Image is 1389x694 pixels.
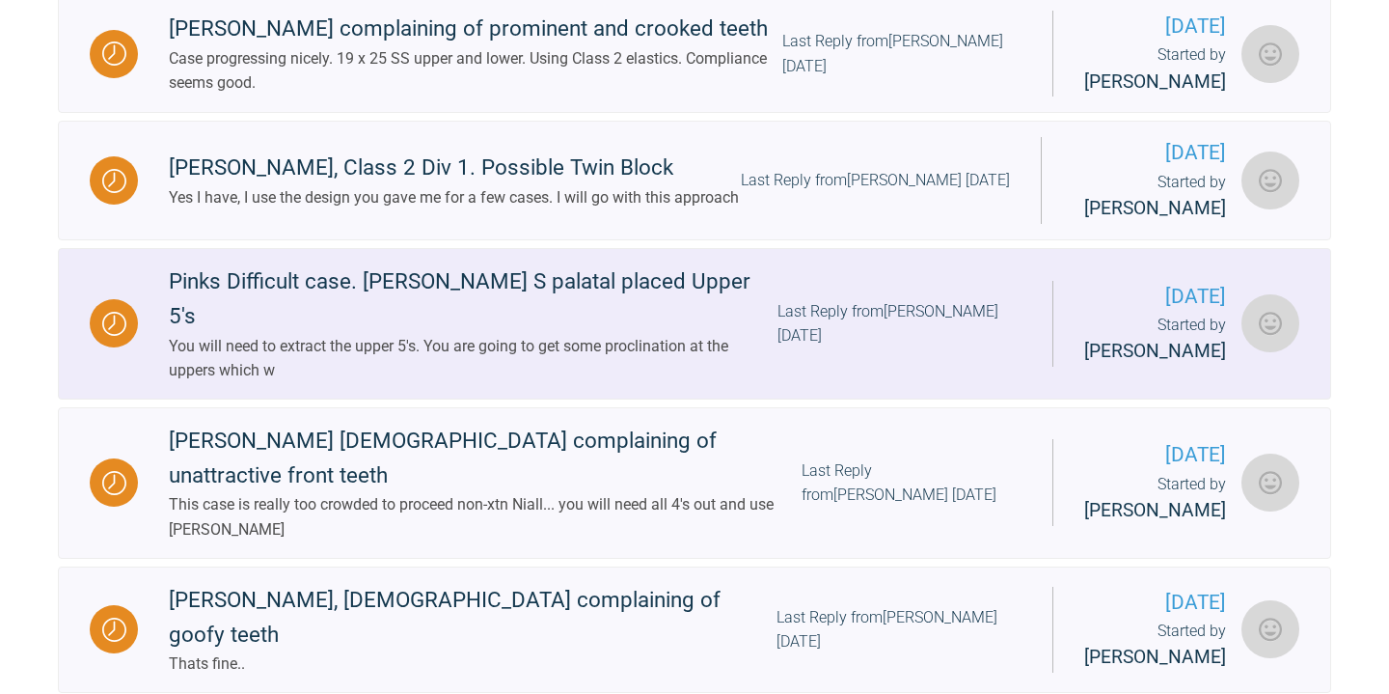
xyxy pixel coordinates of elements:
span: [PERSON_NAME] [1084,197,1226,219]
div: Last Reply from [PERSON_NAME] [DATE] [776,605,1021,654]
img: Niall Conaty [1241,152,1299,209]
a: Waiting[PERSON_NAME], Class 2 Div 1. Possible Twin BlockYes I have, I use the design you gave me ... [58,121,1331,240]
span: [PERSON_NAME] [1084,499,1226,521]
div: Started by [1084,619,1226,673]
span: [DATE] [1073,137,1226,169]
img: Waiting [102,471,126,495]
span: [PERSON_NAME] [1084,646,1226,668]
div: You will need to extract the upper 5's. You are going to get some proclination at the uppers which w [169,334,777,383]
img: Waiting [102,618,126,642]
img: Waiting [102,312,126,336]
span: [DATE] [1084,11,1226,42]
a: Waiting[PERSON_NAME], [DEMOGRAPHIC_DATA] complaining of goofy teethThats fine..Last Reply from[PE... [58,567,1331,693]
div: Yes I have, I use the design you gave me for a few cases. I will go with this approach [169,185,739,210]
div: Thats fine.. [169,652,776,677]
div: Last Reply from [PERSON_NAME] [DATE] [741,168,1010,193]
div: Last Reply from [PERSON_NAME] [DATE] [777,299,1021,348]
div: Pinks Difficult case. [PERSON_NAME] S palatal placed Upper 5's [169,264,777,334]
img: Niall Conaty [1241,600,1299,658]
img: Waiting [102,169,126,193]
div: [PERSON_NAME] complaining of prominent and crooked teeth [169,12,782,46]
a: Waiting[PERSON_NAME] [DEMOGRAPHIC_DATA] complaining of unattractive front teethThis case is reall... [58,407,1331,559]
div: Started by [1084,313,1226,367]
div: Last Reply from [PERSON_NAME] [DATE] [782,29,1021,78]
span: [PERSON_NAME] [1084,70,1226,93]
div: [PERSON_NAME], [DEMOGRAPHIC_DATA] complaining of goofy teeth [169,583,776,652]
div: Last Reply from [PERSON_NAME] [DATE] [802,458,1021,508]
span: [DATE] [1084,587,1226,619]
div: Started by [1084,472,1226,526]
span: [DATE] [1084,281,1226,313]
img: Waiting [102,42,126,66]
div: [PERSON_NAME] [DEMOGRAPHIC_DATA] complaining of unattractive front teeth [169,424,802,493]
div: Case progressing nicely. 19 x 25 SS upper and lower. Using Class 2 elastics. Compliance seems good. [169,46,782,96]
img: Niall Conaty [1241,25,1299,83]
span: [DATE] [1084,439,1226,471]
div: [PERSON_NAME], Class 2 Div 1. Possible Twin Block [169,151,739,185]
span: [PERSON_NAME] [1084,340,1226,362]
div: Started by [1084,42,1226,97]
img: Niall Conaty [1241,294,1299,352]
a: WaitingPinks Difficult case. [PERSON_NAME] S palatal placed Upper 5'sYou will need to extract the... [58,248,1331,400]
div: Started by [1073,170,1226,224]
img: Niall Conaty [1241,454,1299,512]
div: This case is really too crowded to proceed non-xtn Niall... you will need all 4's out and use [PE... [169,492,802,541]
